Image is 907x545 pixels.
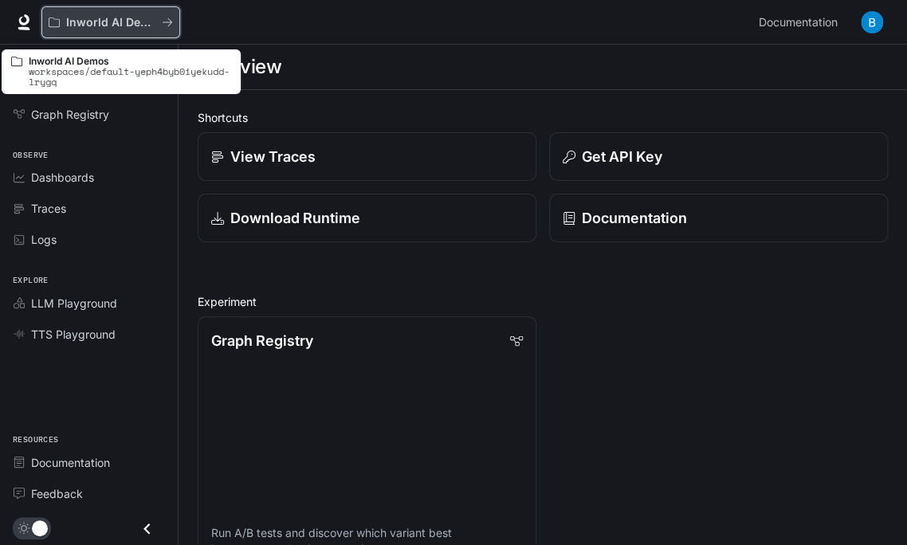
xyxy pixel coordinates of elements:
p: Documentation [582,207,687,229]
p: View Traces [230,146,316,167]
span: Documentation [31,454,110,471]
a: Graph Registry [6,100,171,128]
a: Documentation [549,194,888,242]
span: Traces [31,200,66,217]
a: Logs [6,225,171,253]
span: TTS Playground [31,326,116,343]
a: Documentation [752,6,850,38]
h2: Shortcuts [198,109,888,126]
a: Traces [6,194,171,222]
span: Dashboards [31,169,94,186]
a: Download Runtime [198,194,536,242]
a: View Traces [198,132,536,181]
p: Download Runtime [230,207,360,229]
span: LLM Playground [31,295,117,312]
a: TTS Playground [6,320,171,348]
button: Close drawer [129,512,165,545]
p: Inworld AI Demos [29,56,231,66]
p: Graph Registry [211,330,313,351]
span: Documentation [759,13,838,33]
span: Graph Registry [31,106,109,123]
button: All workspaces [41,6,180,38]
span: Dark mode toggle [32,519,48,536]
span: Feedback [31,485,83,502]
p: Get API Key [582,146,662,167]
a: LLM Playground [6,289,171,317]
h2: Experiment [198,293,888,310]
a: Feedback [6,480,171,508]
a: Documentation [6,449,171,476]
a: Dashboards [6,163,171,191]
button: Get API Key [549,132,888,181]
p: Inworld AI Demos [66,16,155,29]
img: User avatar [861,11,883,33]
button: User avatar [856,6,888,38]
p: workspaces/default-yeph4byb0iyekudd-lrygq [29,66,231,87]
span: Logs [31,231,57,248]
